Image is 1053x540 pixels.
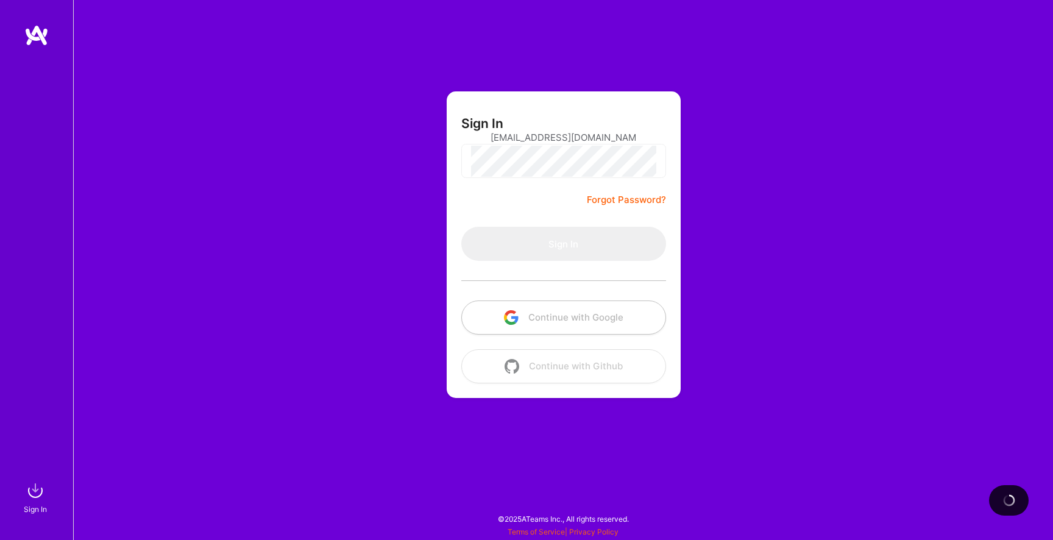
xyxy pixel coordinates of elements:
[504,310,519,325] img: icon
[505,359,519,374] img: icon
[508,527,619,536] span: |
[24,24,49,46] img: logo
[491,122,637,153] input: Email...
[24,503,47,516] div: Sign In
[461,349,666,383] button: Continue with Github
[461,300,666,335] button: Continue with Google
[461,116,503,131] h3: Sign In
[1003,494,1015,506] img: loading
[73,503,1053,534] div: © 2025 ATeams Inc., All rights reserved.
[26,478,48,516] a: sign inSign In
[508,527,565,536] a: Terms of Service
[461,227,666,261] button: Sign In
[587,193,666,207] a: Forgot Password?
[569,527,619,536] a: Privacy Policy
[23,478,48,503] img: sign in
